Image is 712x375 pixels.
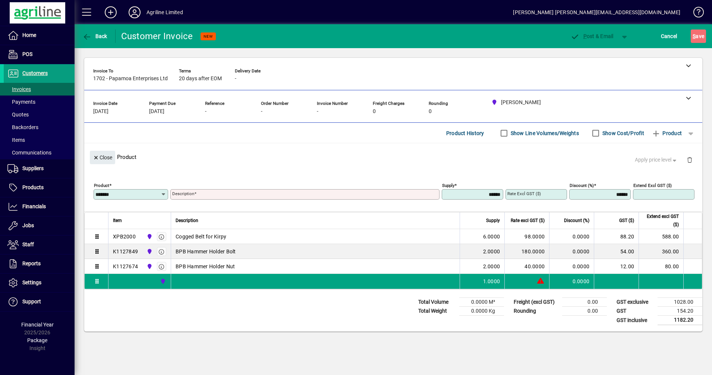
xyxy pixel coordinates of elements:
td: 588.00 [639,229,683,244]
span: - [317,109,318,115]
span: ave [693,30,704,42]
button: Close [90,151,115,164]
span: S [693,33,696,39]
td: 0.00 [562,298,607,307]
td: GST exclusive [613,298,658,307]
span: Close [93,151,112,164]
span: Support [22,299,41,304]
div: XPB2000 [113,233,136,240]
span: Gore [145,232,153,241]
td: 0.0000 [549,229,594,244]
td: 0.0000 [549,244,594,259]
span: - [235,76,236,82]
td: 12.00 [594,259,639,274]
div: Agriline Limited [147,6,183,18]
span: Description [176,216,198,225]
app-page-header-button: Back [75,29,116,43]
span: Supply [486,216,500,225]
a: Jobs [4,216,75,235]
td: 0.0000 [549,259,594,274]
button: Apply price level [632,153,681,167]
td: 80.00 [639,259,683,274]
td: 54.00 [594,244,639,259]
span: Back [82,33,107,39]
span: Package [27,337,47,343]
span: [DATE] [149,109,164,115]
a: Settings [4,274,75,292]
span: Cancel [661,30,677,42]
a: Items [4,134,75,146]
app-page-header-button: Close [88,154,117,160]
span: 20 days after EOM [179,76,222,82]
span: BPB Hammer Holder Nut [176,263,235,270]
span: Quotes [7,112,29,118]
span: Items [7,137,25,143]
button: Post & Email [567,29,617,43]
span: POS [22,51,32,57]
a: Support [4,293,75,311]
mat-label: Discount (%) [570,183,594,188]
mat-label: Supply [442,183,454,188]
td: Freight (excl GST) [510,298,562,307]
button: Product History [443,126,487,140]
span: 2.0000 [483,248,500,255]
a: Quotes [4,108,75,121]
span: Item [113,216,122,225]
a: Home [4,26,75,45]
a: Knowledge Base [688,1,703,26]
td: GST inclusive [613,316,658,325]
td: 1028.00 [658,298,702,307]
span: P [583,33,587,39]
a: Reports [4,254,75,273]
span: Invoices [7,86,31,92]
span: Financial Year [21,322,54,328]
div: Product [84,143,702,171]
span: Financials [22,203,46,209]
td: 0.0000 Kg [459,307,504,316]
div: 180.0000 [509,248,545,255]
button: Back [81,29,109,43]
span: - [205,109,207,115]
span: Gore [158,277,167,285]
td: 1182.20 [658,316,702,325]
button: Profile [123,6,147,19]
span: Extend excl GST ($) [643,212,679,229]
span: Settings [22,279,41,285]
span: Communications [7,150,51,156]
label: Show Cost/Profit [601,129,644,137]
span: - [261,109,262,115]
mat-label: Rate excl GST ($) [507,191,541,196]
span: 0 [373,109,376,115]
span: [DATE] [93,109,108,115]
span: Gore [145,262,153,271]
td: 0.0000 M³ [459,298,504,307]
a: Financials [4,197,75,216]
span: 0 [429,109,432,115]
span: Rate excl GST ($) [511,216,545,225]
span: 6.0000 [483,233,500,240]
span: Customers [22,70,48,76]
mat-label: Description [172,191,194,196]
div: [PERSON_NAME] [PERSON_NAME][EMAIL_ADDRESS][DOMAIN_NAME] [513,6,680,18]
span: Staff [22,241,34,247]
span: Payments [7,99,35,105]
td: 0.00 [562,307,607,316]
a: Invoices [4,83,75,96]
span: Discount (%) [564,216,589,225]
td: 360.00 [639,244,683,259]
button: Add [99,6,123,19]
span: Home [22,32,36,38]
a: Communications [4,146,75,159]
span: 1.0000 [483,278,500,285]
span: Products [22,184,44,190]
td: 154.20 [658,307,702,316]
span: 2.0000 [483,263,500,270]
td: Total Weight [415,307,459,316]
span: Gore [145,247,153,256]
div: 40.0000 [509,263,545,270]
button: Cancel [659,29,679,43]
td: 88.20 [594,229,639,244]
a: Payments [4,96,75,108]
a: Staff [4,235,75,254]
a: Products [4,178,75,197]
